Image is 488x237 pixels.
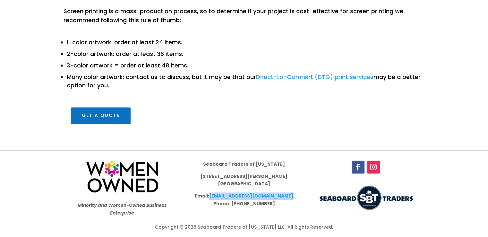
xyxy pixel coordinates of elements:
img: LOGO-use-300x75 [318,186,414,210]
p: Seaboard Traders of [US_STATE] [193,161,295,173]
a: Direct-to-Garment (DTG) print services [256,73,373,81]
li: 1-color artwork: order at least 24 items. [67,35,424,47]
img: women-owned-logo [86,161,158,192]
p: [STREET_ADDRESS][PERSON_NAME] [GEOGRAPHIC_DATA] [193,173,295,193]
a: Follow on Facebook [352,161,364,173]
p: Minority and Women-Owned Business Enterprise [71,202,174,217]
li: 2-color artwork: order at least 36 items. [67,47,424,58]
a: Get a Quote [71,107,131,124]
p: Email: Phone: [PHONE_NUMBER] [193,192,295,208]
div: Copyright © 2025 Seaboard Traders of [US_STATE] LLC. All Rights Reserved. [71,224,417,231]
a: Follow on Instagram [367,161,380,173]
li: 3-color artwork = order at least 48 items. [67,58,424,70]
p: Screen printing is a mass-production process, so to determine if your project is cost-effective f... [64,7,424,25]
li: Many color artwork: contact us to discuss, but it may be that our may be a better option for you. [67,70,424,90]
a: [EMAIL_ADDRESS][DOMAIN_NAME] [209,193,293,199]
